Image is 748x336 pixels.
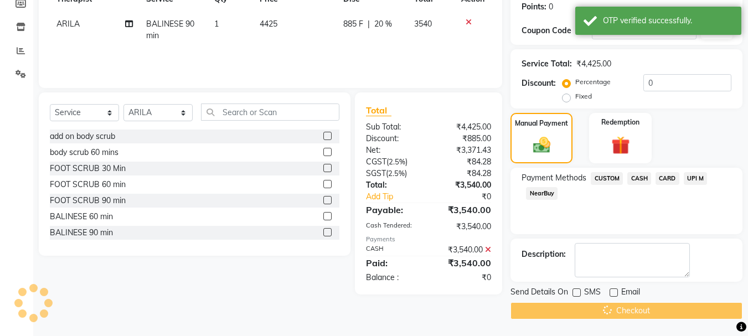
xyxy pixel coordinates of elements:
[684,172,708,185] span: UPI M
[584,286,601,300] span: SMS
[429,156,499,168] div: ₹84.28
[429,203,499,216] div: ₹3,540.00
[528,135,556,155] img: _cash.svg
[374,18,392,30] span: 20 %
[201,104,339,121] input: Search or Scan
[429,244,499,256] div: ₹3,540.00
[214,19,219,29] span: 1
[358,179,429,191] div: Total:
[358,168,429,179] div: ( )
[358,144,429,156] div: Net:
[603,15,733,27] div: OTP verified successfully.
[522,1,546,13] div: Points:
[368,18,370,30] span: |
[358,221,429,232] div: Cash Tendered:
[549,1,553,13] div: 0
[56,19,80,29] span: ARILA
[358,121,429,133] div: Sub Total:
[522,77,556,89] div: Discount:
[366,157,386,167] span: CGST
[515,118,568,128] label: Manual Payment
[358,133,429,144] div: Discount:
[429,256,499,270] div: ₹3,540.00
[621,286,640,300] span: Email
[358,203,429,216] div: Payable:
[606,134,636,157] img: _gift.svg
[343,18,363,30] span: 885 F
[656,172,679,185] span: CARD
[429,144,499,156] div: ₹3,371.43
[510,286,568,300] span: Send Details On
[429,168,499,179] div: ₹84.28
[575,77,611,87] label: Percentage
[358,191,440,203] a: Add Tip
[358,256,429,270] div: Paid:
[627,172,651,185] span: CASH
[429,272,499,283] div: ₹0
[429,121,499,133] div: ₹4,425.00
[576,58,611,70] div: ₹4,425.00
[429,179,499,191] div: ₹3,540.00
[526,187,558,200] span: NearBuy
[429,221,499,232] div: ₹3,540.00
[522,249,566,260] div: Description:
[50,131,115,142] div: add on body scrub
[366,168,386,178] span: SGST
[366,235,491,244] div: Payments
[50,179,126,190] div: FOOT SCRUB 60 min
[591,172,623,185] span: CUSTOM
[441,191,500,203] div: ₹0
[260,19,277,29] span: 4425
[146,19,194,40] span: BALINESE 90 min
[50,163,126,174] div: FOOT SCRUB 30 Min
[358,272,429,283] div: Balance :
[522,25,591,37] div: Coupon Code
[50,211,113,223] div: BALINESE 60 min
[429,133,499,144] div: ₹885.00
[601,117,639,127] label: Redemption
[50,147,118,158] div: body scrub 60 mins
[414,19,432,29] span: 3540
[358,156,429,168] div: ( )
[366,105,391,116] span: Total
[522,58,572,70] div: Service Total:
[50,195,126,206] div: FOOT SCRUB 90 min
[522,172,586,184] span: Payment Methods
[388,169,405,178] span: 2.5%
[50,227,113,239] div: BALINESE 90 min
[389,157,405,166] span: 2.5%
[358,244,429,256] div: CASH
[575,91,592,101] label: Fixed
